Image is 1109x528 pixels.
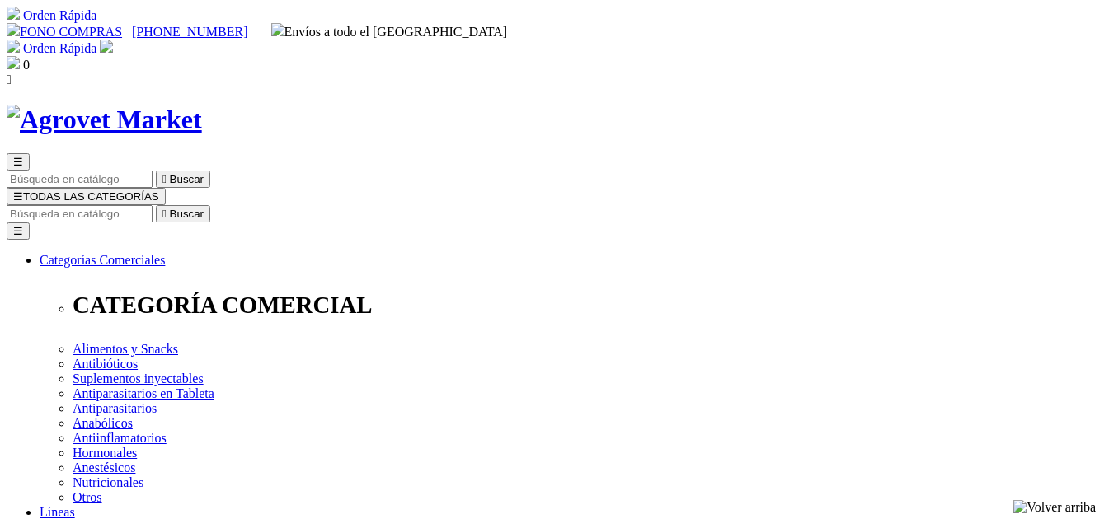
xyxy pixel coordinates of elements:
[7,25,122,39] a: FONO COMPRAS
[271,23,284,36] img: delivery-truck.svg
[100,40,113,53] img: user.svg
[7,222,30,240] button: ☰
[73,401,157,415] a: Antiparasitarios
[7,40,20,53] img: shopping-cart.svg
[7,153,30,171] button: ☰
[73,446,137,460] a: Hormonales
[100,41,113,55] a: Acceda a su cuenta de cliente
[7,188,166,205] button: ☰TODAS LAS CATEGORÍAS
[156,171,210,188] button:  Buscar
[23,58,30,72] span: 0
[40,505,75,519] a: Líneas
[40,253,165,267] a: Categorías Comerciales
[1013,500,1096,515] img: Volver arriba
[7,56,20,69] img: shopping-bag.svg
[73,490,102,504] a: Otros
[162,173,167,185] i: 
[13,190,23,203] span: ☰
[73,371,204,385] a: Suplementos inyectables
[73,431,167,445] a: Antiinflamatorios
[13,156,23,168] span: ☰
[73,342,178,356] a: Alimentos y Snacks
[170,173,204,185] span: Buscar
[132,25,247,39] a: [PHONE_NUMBER]
[156,205,210,222] button:  Buscar
[73,416,133,430] a: Anabólicos
[73,475,143,489] a: Nutricionales
[73,357,138,371] a: Antibióticos
[170,208,204,220] span: Buscar
[162,208,167,220] i: 
[7,171,153,188] input: Buscar
[7,7,20,20] img: shopping-cart.svg
[7,105,202,135] img: Agrovet Market
[271,25,508,39] span: Envíos a todo el [GEOGRAPHIC_DATA]
[73,460,135,474] a: Anestésicos
[7,72,12,86] i: 
[23,8,96,22] a: Orden Rápida
[7,23,20,36] img: phone.svg
[73,386,214,400] a: Antiparasitarios en Tableta
[73,292,1102,319] p: CATEGORÍA COMERCIAL
[23,41,96,55] a: Orden Rápida
[7,205,153,222] input: Buscar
